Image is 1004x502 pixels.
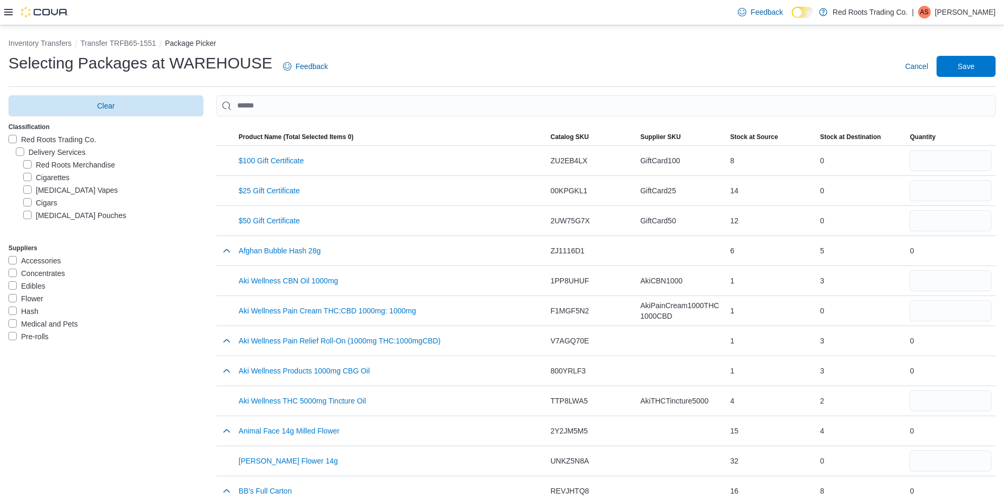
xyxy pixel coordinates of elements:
[546,129,636,145] button: Catalog SKU
[239,367,370,375] button: Aki Wellness Products 1000mg CBG Oil
[820,215,902,226] div: 0
[97,101,114,111] span: Clear
[958,61,974,72] span: Save
[23,209,126,222] label: [MEDICAL_DATA] Pouches
[912,6,914,18] p: |
[640,396,722,406] div: AkiTHCTincture5000
[239,487,292,495] button: BB’s Full Carton
[820,426,902,436] div: 4
[750,7,783,17] span: Feedback
[550,245,632,256] div: ZJ1116D1
[239,427,339,435] button: Animal Face 14g Milled Flower
[550,275,632,286] div: 1PP8UHUF
[550,185,632,196] div: 00KPGKL1
[640,300,722,321] div: AkiPainCream1000THC1000CBD
[820,155,902,166] div: 0
[726,129,816,145] button: Stock at Source
[239,277,338,285] button: Aki Wellness CBN Oil 1000mg
[16,146,85,159] label: Delivery Services
[239,337,441,345] button: Aki Wellness Pain Relief Roll-On (1000mg THC:1000mgCBD)
[239,457,338,465] button: [PERSON_NAME] Flower 14g
[730,456,812,466] div: 32
[730,155,812,166] div: 8
[8,95,203,116] button: Clear
[816,129,906,145] button: Stock at Destination
[550,366,632,376] div: 800YRLF3
[820,245,902,256] div: 5
[901,56,932,77] button: Cancel
[820,185,902,196] div: 0
[8,305,38,318] label: Hash
[16,222,51,234] label: Flower
[730,215,812,226] div: 12
[910,486,991,496] div: 0
[21,7,69,17] img: Cova
[730,426,812,436] div: 15
[937,56,996,77] button: Save
[820,366,902,376] div: 3
[833,6,908,18] p: Red Roots Trading Co.
[8,254,61,267] label: Accessories
[910,133,935,141] span: Quantity
[734,2,787,23] a: Feedback
[239,397,366,405] button: Aki Wellness THC 5000mg Tincture Oil
[239,133,354,141] div: Product Name (Total Selected Items 0)
[296,61,328,72] span: Feedback
[81,39,156,47] button: Transfer TRFB65-1551
[8,123,50,131] label: Classification
[550,155,632,166] div: ZU2EB4LX
[216,95,996,116] input: Use aria labels when no actual label is in use
[8,38,996,51] nav: An example of EuiBreadcrumbs
[239,307,416,315] button: Aki Wellness Pain Cream THC:CBD 1000mg: 1000mg
[279,56,332,77] a: Feedback
[550,426,632,436] div: 2Y2JM5M5
[730,486,812,496] div: 16
[730,306,812,316] div: 1
[23,184,118,196] label: [MEDICAL_DATA] Vapes
[8,53,272,74] h1: Selecting Packages at WAREHOUSE
[820,396,902,406] div: 2
[550,486,632,496] div: REVJHTQ8
[8,330,48,343] label: Pre-rolls
[8,318,77,330] label: Medical and Pets
[550,306,632,316] div: F1MGF5N2
[730,396,812,406] div: 4
[910,366,991,376] div: 0
[8,343,60,356] label: Sweetgrass
[910,426,991,436] div: 0
[640,215,722,226] div: GiftCard50
[239,216,300,225] button: $50 Gift Certificate
[640,155,722,166] div: GiftCard100
[550,336,632,346] div: V7AGQ70E
[8,39,72,47] button: Inventory Transfers
[239,247,321,255] button: Afghan Bubble Hash 28g
[820,306,902,316] div: 0
[820,275,902,286] div: 3
[640,133,681,141] span: Supplier SKU
[165,39,216,47] button: Package Picker
[730,275,812,286] div: 1
[636,129,726,145] button: Supplier SKU
[640,185,722,196] div: GiftCard25
[23,159,115,171] label: Red Roots Merchandise
[820,486,902,496] div: 8
[730,366,812,376] div: 1
[730,185,812,196] div: 14
[730,336,812,346] div: 1
[23,196,57,209] label: Cigars
[550,456,632,466] div: UNKZ5N8A
[550,133,589,141] span: Catalog SKU
[239,186,300,195] button: $25 Gift Certificate
[820,336,902,346] div: 3
[8,244,37,252] label: Suppliers
[550,396,632,406] div: TTP8LWA5
[792,7,814,18] input: Dark Mode
[23,171,70,184] label: Cigarettes
[910,336,991,346] div: 0
[8,267,65,280] label: Concentrates
[910,245,991,256] div: 0
[920,6,929,18] span: AS
[8,280,45,292] label: Edibles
